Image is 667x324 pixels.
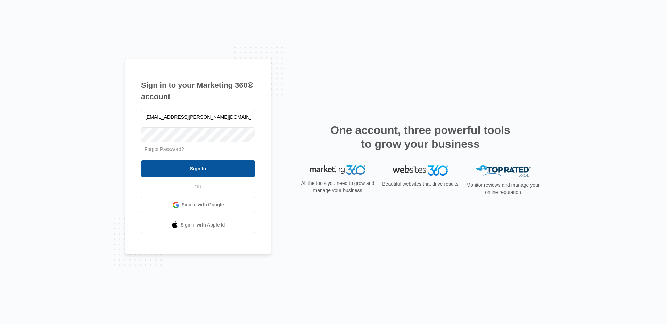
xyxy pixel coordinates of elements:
a: Forgot Password? [145,146,184,152]
p: Beautiful websites that drive results [381,180,459,188]
img: Websites 360 [393,165,448,176]
input: Sign In [141,160,255,177]
h2: One account, three powerful tools to grow your business [328,123,512,151]
p: All the tools you need to grow and manage your business [299,180,377,194]
span: Sign in with Apple Id [181,221,225,229]
a: Sign in with Google [141,197,255,213]
h1: Sign in to your Marketing 360® account [141,79,255,102]
a: Sign in with Apple Id [141,217,255,233]
input: Email [141,110,255,124]
span: Sign in with Google [182,201,224,208]
p: Monitor reviews and manage your online reputation [464,181,542,196]
span: OR [190,183,207,190]
img: Marketing 360 [310,165,365,175]
img: Top Rated Local [475,165,531,177]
